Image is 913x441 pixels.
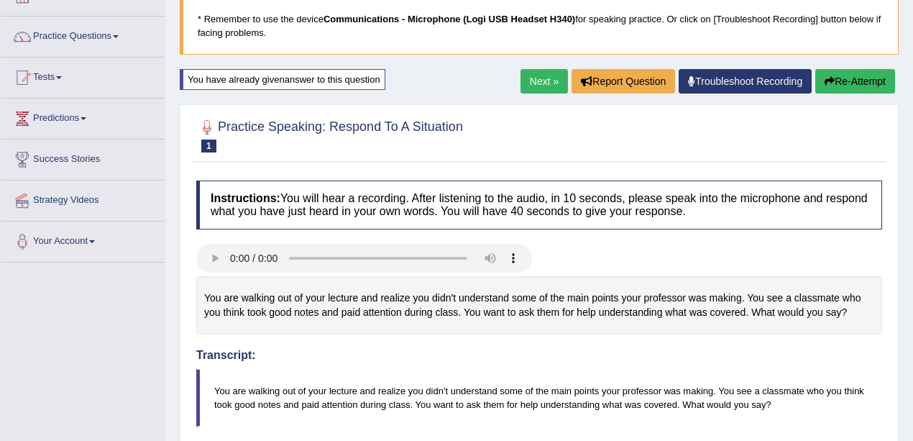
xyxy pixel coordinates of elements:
div: You have already given answer to this question [180,69,385,90]
a: Tests [1,58,165,94]
div: You are walking out of your lecture and realize you didn't understand some of the main points you... [196,276,882,335]
a: Your Account [1,222,165,258]
b: Instructions: [211,192,280,204]
h2: Practice Speaking: Respond To A Situation [196,117,463,153]
a: Success Stories [1,140,165,176]
button: Report Question [572,69,675,94]
a: Predictions [1,99,165,135]
button: Re-Attempt [815,69,895,94]
a: Troubleshoot Recording [679,69,812,94]
blockquote: You are walking out of your lecture and realize you didn't understand some of the main points you... [196,369,882,427]
span: 1 [201,140,216,153]
a: Strategy Videos [1,181,165,217]
a: Practice Questions [1,17,165,53]
a: Next » [520,69,568,94]
h4: You will hear a recording. After listening to the audio, in 10 seconds, please speak into the mic... [196,181,882,229]
b: Communications - Microphone (Logi USB Headset H340) [324,14,575,24]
